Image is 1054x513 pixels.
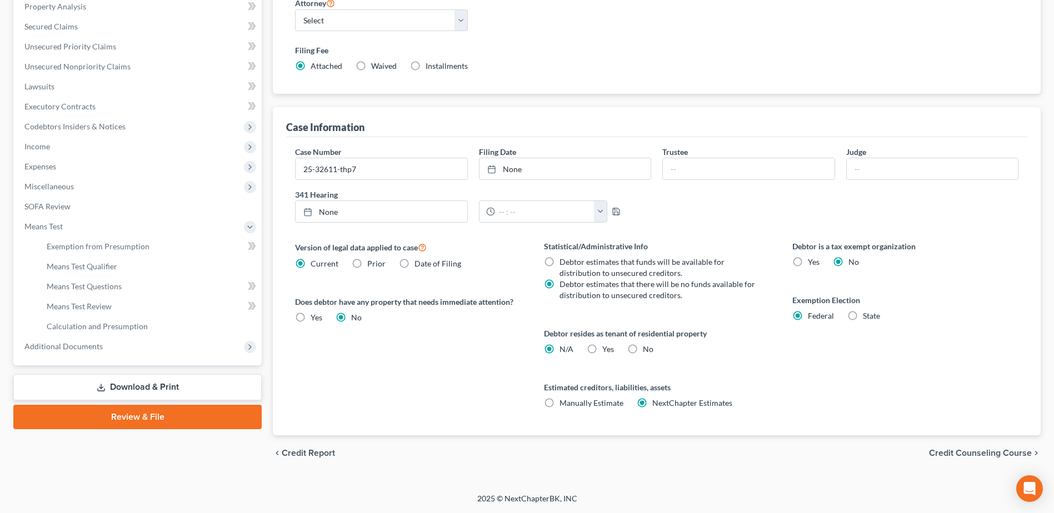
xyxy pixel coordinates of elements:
label: Does debtor have any property that needs immediate attention? [295,296,521,308]
span: Lawsuits [24,82,54,91]
div: Open Intercom Messenger [1016,475,1043,502]
span: Expenses [24,162,56,171]
button: Credit Counseling Course chevron_right [929,449,1041,457]
span: Federal [808,311,834,320]
a: Calculation and Presumption [38,316,262,336]
a: Means Test Review [38,296,262,316]
div: 2025 © NextChapterBK, INC [211,493,844,513]
span: Manually Estimate [560,398,623,408]
span: Miscellaneous [24,182,74,191]
span: Additional Documents [24,341,103,351]
span: Waived [371,61,397,71]
span: Date of Filing [414,259,461,268]
span: Yes [311,313,322,322]
span: Means Test [24,222,63,231]
span: Executory Contracts [24,102,96,111]
button: chevron_left Credit Report [273,449,335,457]
span: Means Test Questions [47,281,122,291]
span: SOFA Review [24,202,71,211]
span: No [351,313,362,322]
a: SOFA Review [16,197,262,217]
label: Exemption Election [792,294,1018,306]
span: Yes [808,257,820,266]
label: Trustee [662,146,688,158]
span: N/A [560,344,573,354]
span: No [643,344,653,354]
span: State [863,311,880,320]
span: Credit Counseling Course [929,449,1032,457]
label: Judge [846,146,866,158]
label: Filing Fee [295,44,1018,56]
a: Unsecured Nonpriority Claims [16,57,262,77]
span: Current [311,259,338,268]
span: Codebtors Insiders & Notices [24,122,126,131]
span: Debtor estimates that funds will be available for distribution to unsecured creditors. [560,257,725,278]
span: Property Analysis [24,2,86,11]
a: Review & File [13,405,262,429]
i: chevron_left [273,449,282,457]
label: Debtor is a tax exempt organization [792,240,1018,252]
label: Version of legal data applied to case [295,240,521,254]
i: chevron_right [1032,449,1041,457]
a: Executory Contracts [16,97,262,117]
label: Estimated creditors, liabilities, assets [544,381,770,393]
label: 341 Hearing [289,189,657,200]
span: Secured Claims [24,22,78,31]
span: Attached [311,61,342,71]
a: Unsecured Priority Claims [16,37,262,57]
span: Calculation and Presumption [47,321,148,331]
span: Credit Report [282,449,335,457]
a: None [296,201,467,222]
span: NextChapter Estimates [652,398,732,408]
input: Enter case number... [296,158,467,179]
label: Debtor resides as tenant of residential property [544,328,770,339]
a: Download & Print [13,374,262,400]
a: Means Test Questions [38,276,262,296]
label: Case Number [295,146,342,158]
span: Yes [602,344,614,354]
input: -- [663,158,834,179]
a: Exemption from Presumption [38,237,262,256]
span: Unsecured Priority Claims [24,42,116,51]
span: Unsecured Nonpriority Claims [24,62,131,71]
label: Statistical/Administrative Info [544,240,770,252]
span: Exemption from Presumption [47,242,149,251]
span: Debtor estimates that there will be no funds available for distribution to unsecured creditors. [560,279,755,300]
span: No [848,257,859,266]
input: -- : -- [495,201,595,222]
label: Filing Date [479,146,516,158]
a: Secured Claims [16,17,262,37]
div: Case Information [286,120,364,134]
span: Installments [426,61,468,71]
span: Means Test Qualifier [47,261,117,271]
a: Means Test Qualifier [38,256,262,276]
a: None [479,158,651,179]
span: Income [24,142,50,151]
input: -- [847,158,1018,179]
span: Prior [367,259,386,268]
a: Lawsuits [16,77,262,97]
span: Means Test Review [47,301,112,311]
